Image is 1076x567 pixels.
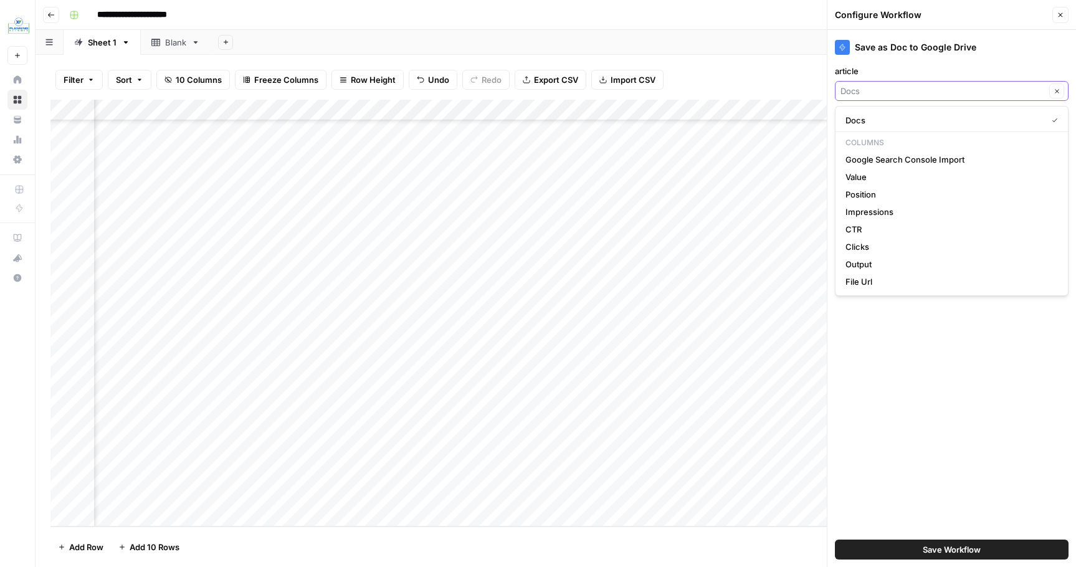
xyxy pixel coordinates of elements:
div: What's new? [8,249,27,267]
button: Add 10 Rows [111,537,187,557]
div: Sheet 1 [88,36,117,49]
button: What's new? [7,248,27,268]
span: 10 Columns [176,74,222,86]
div: Blank [165,36,186,49]
span: Import CSV [611,74,655,86]
span: Undo [428,74,449,86]
a: Settings [7,150,27,169]
a: Browse [7,90,27,110]
div: Save as Doc to Google Drive [835,40,1069,55]
button: 10 Columns [156,70,230,90]
p: Columns [840,135,1063,151]
button: Save Workflow [835,540,1069,560]
button: Freeze Columns [235,70,326,90]
button: Workspace: XYPN [7,10,27,41]
span: Export CSV [534,74,578,86]
a: Sheet 1 [64,30,141,55]
a: Your Data [7,110,27,130]
a: Home [7,70,27,90]
button: Row Height [331,70,404,90]
span: Sort [116,74,132,86]
label: article [835,65,1069,77]
span: Freeze Columns [254,74,318,86]
button: Redo [462,70,510,90]
span: Google Search Console Import [845,153,1053,166]
span: Redo [482,74,502,86]
span: Filter [64,74,83,86]
a: Blank [141,30,211,55]
input: Docs [840,85,1045,97]
button: Filter [55,70,103,90]
img: XYPN Logo [7,14,30,37]
span: CTR [845,223,1053,236]
a: Usage [7,130,27,150]
span: Save Workflow [923,543,981,556]
span: Add 10 Rows [130,541,179,553]
span: File Url [845,275,1053,288]
button: Help + Support [7,268,27,288]
a: AirOps Academy [7,228,27,248]
button: Undo [409,70,457,90]
span: Row Height [351,74,396,86]
span: Value [845,171,1053,183]
span: Impressions [845,206,1053,218]
span: Output [845,258,1053,270]
span: Position [845,188,1053,201]
span: Add Row [69,541,103,553]
button: Sort [108,70,151,90]
span: Clicks [845,241,1053,253]
button: Add Row [50,537,111,557]
button: Import CSV [591,70,664,90]
span: Docs [845,114,1042,126]
button: Export CSV [515,70,586,90]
